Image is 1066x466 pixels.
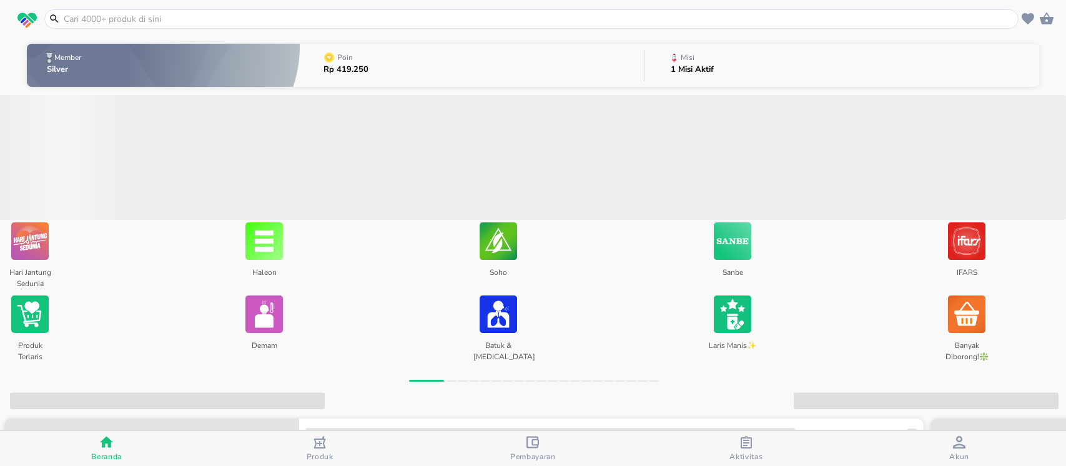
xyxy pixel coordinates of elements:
[510,452,556,462] span: Pembayaran
[708,262,757,285] p: Sanbe
[948,293,985,335] img: Banyak Diborong!❇️
[714,293,751,335] img: Laris Manis✨
[681,54,694,61] p: Misi
[323,66,368,74] p: Rp 419.250
[5,262,54,285] p: Hari Jantung Sedunia
[337,54,353,61] p: Poin
[644,41,1039,90] button: Misi1 Misi Aktif
[54,54,81,61] p: Member
[480,220,517,262] img: Soho
[300,41,644,90] button: PoinRp 419.250
[307,452,333,462] span: Produk
[942,335,991,359] p: Banyak Diborong!❇️
[47,66,84,74] p: Silver
[27,41,300,90] button: MemberSilver
[853,431,1066,466] button: Akun
[942,262,991,285] p: IFARS
[671,66,714,74] p: 1 Misi Aktif
[213,431,426,466] button: Produk
[11,220,49,262] img: Hari Jantung Sedunia
[239,262,289,285] p: Haleon
[245,220,283,262] img: Haleon
[473,262,523,285] p: Soho
[473,335,523,359] p: Batuk & [MEDICAL_DATA]
[948,220,985,262] img: IFARS
[949,452,969,462] span: Akun
[245,293,283,335] img: Demam
[91,452,122,462] span: Beranda
[17,12,37,29] img: logo_swiperx_s.bd005f3b.svg
[729,452,762,462] span: Aktivitas
[5,335,54,359] p: Produk Terlaris
[427,431,639,466] button: Pembayaran
[239,335,289,359] p: Demam
[714,220,751,262] img: Sanbe
[62,12,1015,26] input: Cari 4000+ produk di sini
[480,293,517,335] img: Batuk & Flu
[639,431,852,466] button: Aktivitas
[11,293,49,335] img: Produk Terlaris
[708,335,757,359] p: Laris Manis✨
